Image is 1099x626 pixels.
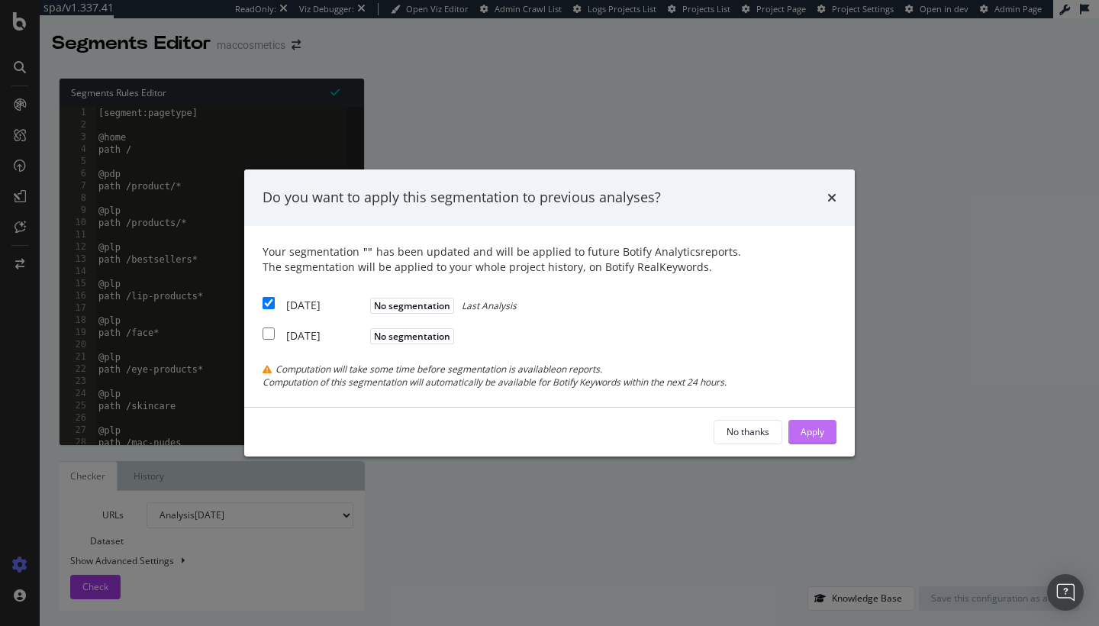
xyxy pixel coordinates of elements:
span: " " [363,244,372,259]
div: [DATE] [286,328,366,344]
button: No thanks [714,420,782,444]
div: No thanks [727,425,769,438]
div: The segmentation will be applied to your whole project history, on Botify RealKeywords. [263,260,836,275]
div: times [827,188,836,208]
div: [DATE] [286,298,366,313]
span: Computation will take some time before segmentation is available on reports. [276,363,602,376]
div: Do you want to apply this segmentation to previous analyses? [263,188,661,208]
div: Computation of this segmentation will automatically be available for Botify Keywords within the n... [263,376,836,389]
span: No segmentation [370,298,454,314]
span: Last Analysis [462,299,517,312]
div: Your segmentation has been updated and will be applied to future Botify Analytics reports. [263,244,836,275]
span: No segmentation [370,328,454,344]
div: Apply [801,425,824,438]
button: Apply [788,420,836,444]
div: modal [244,169,855,457]
div: Open Intercom Messenger [1047,574,1084,611]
